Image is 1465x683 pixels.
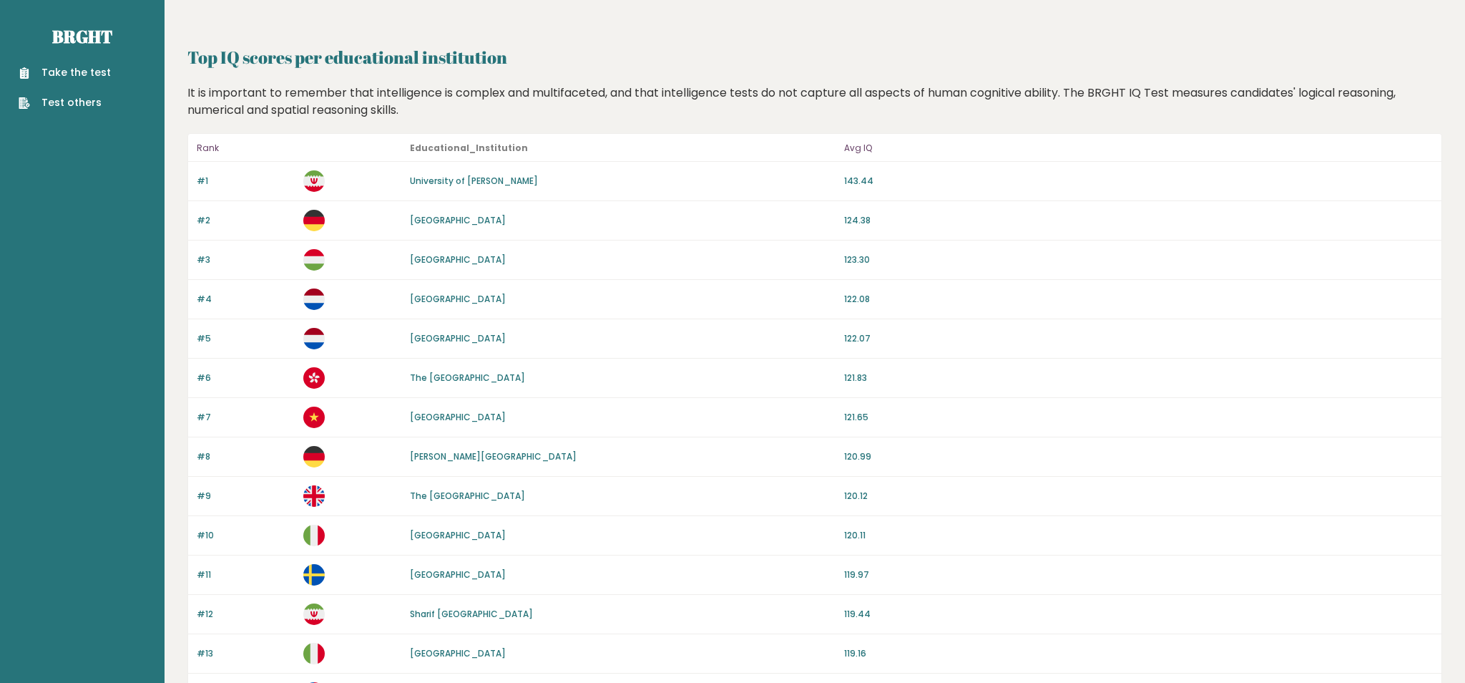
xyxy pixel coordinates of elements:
a: Test others [19,95,111,110]
a: The [GEOGRAPHIC_DATA] [410,490,525,502]
img: gb.svg [303,485,325,507]
p: #11 [197,568,295,581]
b: Educational_Institution [410,142,528,154]
a: [GEOGRAPHIC_DATA] [410,647,506,659]
img: it.svg [303,525,325,546]
p: #6 [197,372,295,384]
p: #7 [197,411,295,424]
p: 143.44 [844,175,1433,188]
p: #12 [197,608,295,621]
p: 121.83 [844,372,1433,384]
a: [PERSON_NAME][GEOGRAPHIC_DATA] [410,450,577,462]
p: Avg IQ [844,140,1433,157]
img: ir.svg [303,604,325,625]
p: #2 [197,214,295,227]
p: 120.99 [844,450,1433,463]
p: 119.44 [844,608,1433,621]
a: University of [PERSON_NAME] [410,175,538,187]
img: nl.svg [303,289,325,310]
img: hu.svg [303,249,325,271]
a: [GEOGRAPHIC_DATA] [410,253,506,266]
p: 120.11 [844,529,1433,542]
p: 122.08 [844,293,1433,306]
a: [GEOGRAPHIC_DATA] [410,411,506,423]
a: [GEOGRAPHIC_DATA] [410,293,506,305]
img: de.svg [303,446,325,468]
a: [GEOGRAPHIC_DATA] [410,332,506,344]
p: #10 [197,529,295,542]
p: 119.16 [844,647,1433,660]
p: 120.12 [844,490,1433,503]
img: vn.svg [303,407,325,428]
img: hk.svg [303,367,325,389]
p: 122.07 [844,332,1433,345]
p: #4 [197,293,295,306]
p: 119.97 [844,568,1433,581]
a: [GEOGRAPHIC_DATA] [410,214,506,226]
p: #13 [197,647,295,660]
h2: Top IQ scores per educational institution [187,44,1442,70]
p: Rank [197,140,295,157]
img: it.svg [303,643,325,664]
p: 124.38 [844,214,1433,227]
a: [GEOGRAPHIC_DATA] [410,568,506,581]
a: [GEOGRAPHIC_DATA] [410,529,506,541]
p: 121.65 [844,411,1433,424]
img: nl.svg [303,328,325,349]
div: It is important to remember that intelligence is complex and multifaceted, and that intelligence ... [182,84,1448,119]
a: Sharif [GEOGRAPHIC_DATA] [410,608,533,620]
img: de.svg [303,210,325,231]
p: #8 [197,450,295,463]
p: #1 [197,175,295,188]
a: Take the test [19,65,111,80]
p: #3 [197,253,295,266]
a: The [GEOGRAPHIC_DATA] [410,372,525,384]
p: 123.30 [844,253,1433,266]
p: #9 [197,490,295,503]
a: Brght [52,25,112,48]
img: se.svg [303,564,325,586]
p: #5 [197,332,295,345]
img: ir.svg [303,170,325,192]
